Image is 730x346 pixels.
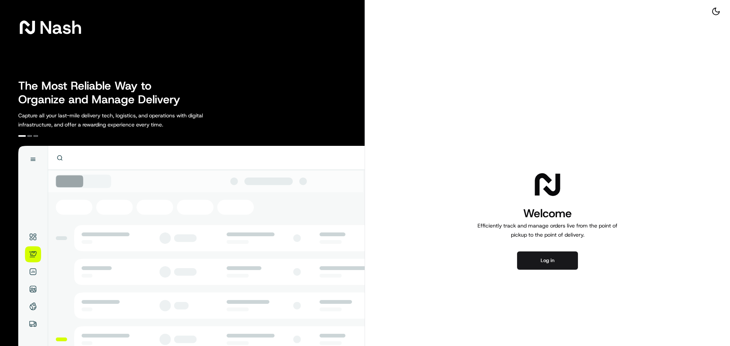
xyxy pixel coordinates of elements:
span: Nash [40,20,82,35]
p: Efficiently track and manage orders live from the point of pickup to the point of delivery. [474,221,620,239]
h2: The Most Reliable Way to Organize and Manage Delivery [18,79,189,106]
button: Log in [517,251,578,270]
p: Capture all your last-mile delivery tech, logistics, and operations with digital infrastructure, ... [18,111,237,129]
h1: Welcome [474,206,620,221]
